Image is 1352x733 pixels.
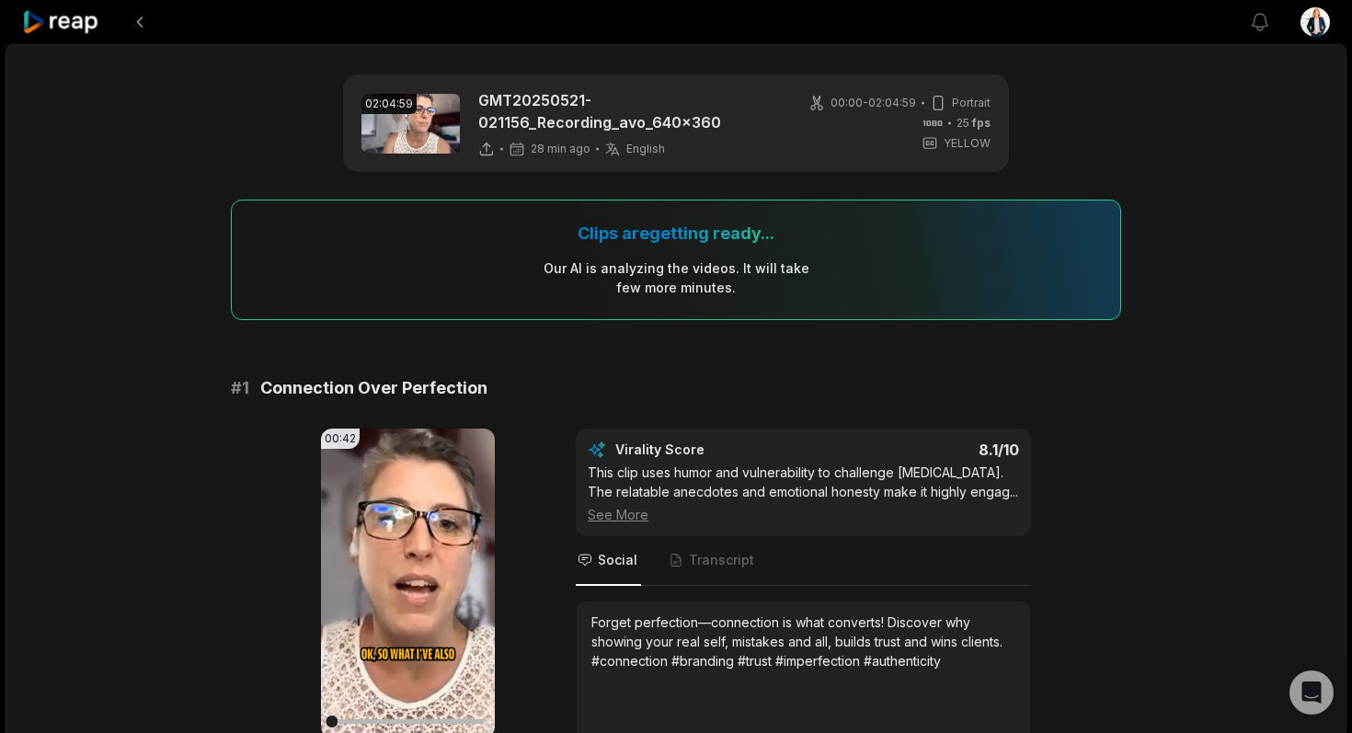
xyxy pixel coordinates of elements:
[689,551,754,569] span: Transcript
[831,95,916,111] span: 00:00 - 02:04:59
[576,536,1031,586] nav: Tabs
[531,142,590,156] span: 28 min ago
[591,613,1015,670] div: Forget perfection—connection is what converts! Discover why showing your real self, mistakes and ...
[822,441,1020,459] div: 8.1 /10
[361,94,417,114] div: 02:04:59
[952,95,991,111] span: Portrait
[598,551,637,569] span: Social
[260,375,487,401] span: Connection Over Perfection
[1289,670,1334,715] div: Open Intercom Messenger
[588,463,1019,524] div: This clip uses humor and vulnerability to challenge [MEDICAL_DATA]. The relatable anecdotes and e...
[231,375,249,401] span: # 1
[944,135,991,152] span: YELLOW
[478,89,786,133] p: GMT20250521-021156_Recording_avo_640x360
[626,142,665,156] span: English
[543,258,810,297] div: Our AI is analyzing the video s . It will take few more minutes.
[615,441,813,459] div: Virality Score
[957,115,991,132] span: 25
[972,116,991,130] span: fps
[588,505,1019,524] div: See More
[578,223,774,244] div: Clips are getting ready...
